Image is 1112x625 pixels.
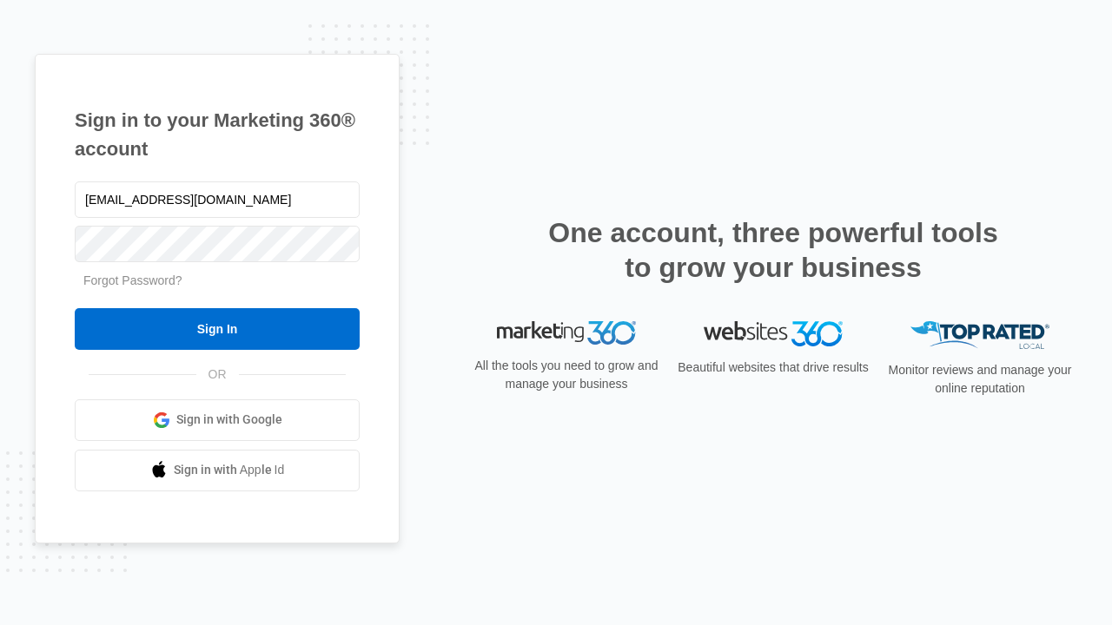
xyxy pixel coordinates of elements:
[196,365,239,384] span: OR
[174,461,285,479] span: Sign in with Apple Id
[883,361,1077,398] p: Monitor reviews and manage your online reputation
[75,181,360,218] input: Email
[910,321,1049,350] img: Top Rated Local
[543,215,1003,285] h2: One account, three powerful tools to grow your business
[75,106,360,163] h1: Sign in to your Marketing 360® account
[469,357,664,393] p: All the tools you need to grow and manage your business
[83,273,182,287] a: Forgot Password?
[75,399,360,441] a: Sign in with Google
[676,359,870,377] p: Beautiful websites that drive results
[704,321,843,346] img: Websites 360
[497,321,636,345] img: Marketing 360
[176,411,282,429] span: Sign in with Google
[75,308,360,350] input: Sign In
[75,450,360,491] a: Sign in with Apple Id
